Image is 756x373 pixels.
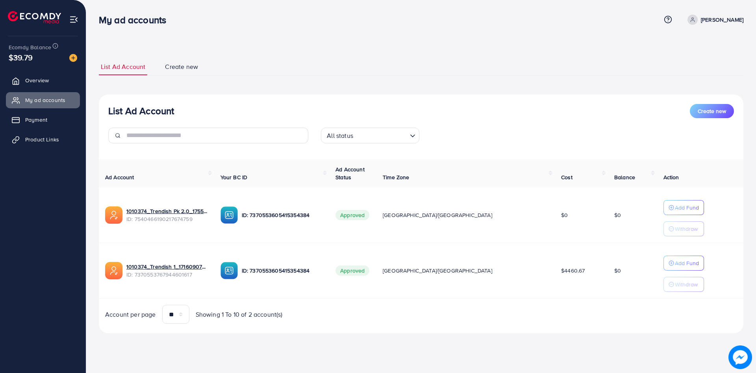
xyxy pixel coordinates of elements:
[108,105,174,117] h3: List Ad Account
[242,266,323,275] p: ID: 7370553605415354384
[684,15,743,25] a: [PERSON_NAME]
[126,215,208,223] span: ID: 7540466190217674759
[728,345,752,369] img: image
[9,43,51,51] span: Ecomdy Balance
[69,54,77,62] img: image
[25,135,59,143] span: Product Links
[9,52,33,63] span: $39.79
[698,107,726,115] span: Create new
[105,173,134,181] span: Ad Account
[663,277,704,292] button: Withdraw
[675,258,699,268] p: Add Fund
[6,112,80,128] a: Payment
[101,62,145,71] span: List Ad Account
[663,256,704,271] button: Add Fund
[220,262,238,279] img: ic-ba-acc.ded83a64.svg
[561,211,568,219] span: $0
[6,72,80,88] a: Overview
[126,263,208,271] a: 1010374_Trendish 1_1716090785807
[701,15,743,24] p: [PERSON_NAME]
[335,265,369,276] span: Approved
[325,130,355,141] span: All status
[335,210,369,220] span: Approved
[675,280,698,289] p: Withdraw
[69,15,78,24] img: menu
[126,207,208,215] a: 1010374_Trendish Pk 2.0_1755652074624
[663,200,704,215] button: Add Fund
[25,96,65,104] span: My ad accounts
[614,173,635,181] span: Balance
[383,267,492,275] span: [GEOGRAPHIC_DATA]/[GEOGRAPHIC_DATA]
[561,173,573,181] span: Cost
[242,210,323,220] p: ID: 7370553605415354384
[383,173,409,181] span: Time Zone
[614,267,621,275] span: $0
[675,224,698,234] p: Withdraw
[220,206,238,224] img: ic-ba-acc.ded83a64.svg
[356,128,407,141] input: Search for option
[690,104,734,118] button: Create new
[126,263,208,279] div: <span class='underline'>1010374_Trendish 1_1716090785807</span></br>7370553767944601617
[105,206,122,224] img: ic-ads-acc.e4c84228.svg
[561,267,585,275] span: $4460.67
[105,262,122,279] img: ic-ads-acc.e4c84228.svg
[25,76,49,84] span: Overview
[663,173,679,181] span: Action
[25,116,47,124] span: Payment
[8,11,61,23] img: logo
[105,310,156,319] span: Account per page
[614,211,621,219] span: $0
[126,207,208,223] div: <span class='underline'>1010374_Trendish Pk 2.0_1755652074624</span></br>7540466190217674759
[126,271,208,278] span: ID: 7370553767944601617
[220,173,248,181] span: Your BC ID
[321,128,419,143] div: Search for option
[335,165,365,181] span: Ad Account Status
[6,132,80,147] a: Product Links
[165,62,198,71] span: Create new
[675,203,699,212] p: Add Fund
[663,221,704,236] button: Withdraw
[196,310,283,319] span: Showing 1 To 10 of 2 account(s)
[6,92,80,108] a: My ad accounts
[99,14,172,26] h3: My ad accounts
[383,211,492,219] span: [GEOGRAPHIC_DATA]/[GEOGRAPHIC_DATA]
